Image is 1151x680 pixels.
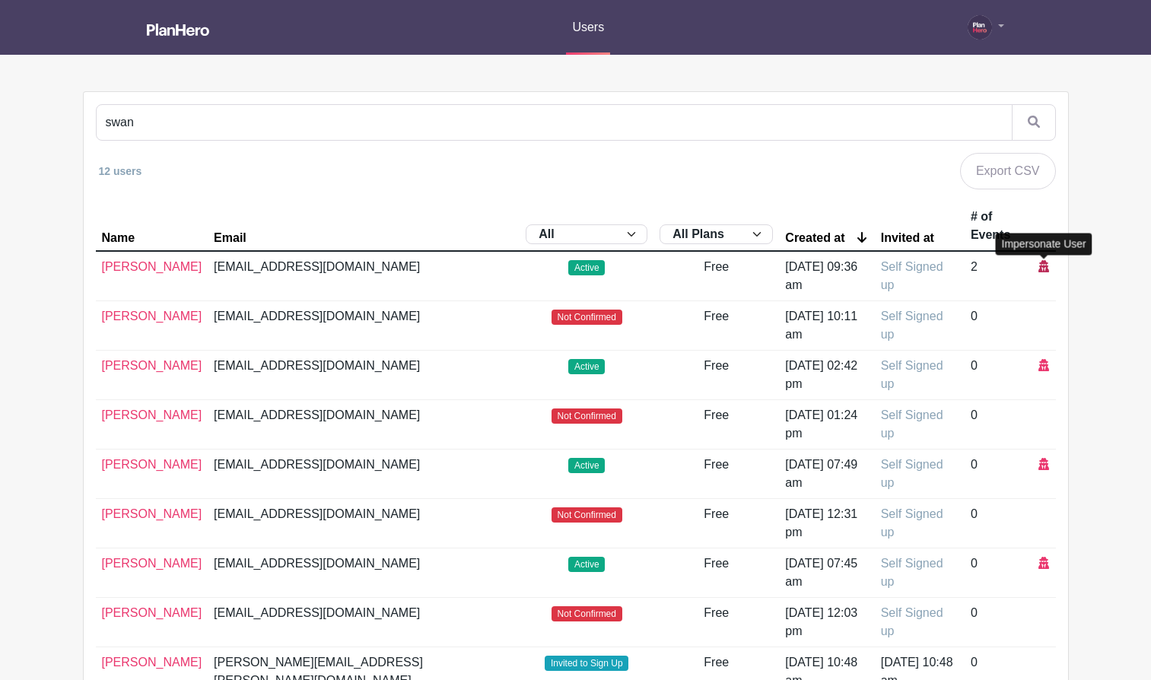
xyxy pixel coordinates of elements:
a: Invited at [881,232,959,244]
input: Search by name or email... [96,104,1013,141]
td: [DATE] 02:42 pm [779,351,874,400]
td: 0 [965,598,1033,647]
span: Not Confirmed [552,507,622,523]
span: Users [572,21,604,33]
td: 0 [965,301,1033,351]
span: Self Signed up [881,260,943,291]
div: Invited at [881,232,934,244]
a: [PERSON_NAME] [102,260,202,273]
th: # of Events [965,202,1033,251]
span: Active [568,359,605,374]
div: Impersonate User [996,233,1092,255]
a: [PERSON_NAME] [102,458,202,471]
td: 0 [965,400,1033,450]
span: Self Signed up [881,507,943,539]
td: [DATE] 12:03 pm [779,598,874,647]
td: [EMAIL_ADDRESS][DOMAIN_NAME] [208,301,520,351]
a: [PERSON_NAME] [102,359,202,372]
td: Free [653,598,779,647]
td: Free [653,351,779,400]
td: [EMAIL_ADDRESS][DOMAIN_NAME] [208,251,520,301]
td: [EMAIL_ADDRESS][DOMAIN_NAME] [208,548,520,598]
span: Not Confirmed [552,408,622,424]
span: Self Signed up [881,359,943,390]
td: 0 [965,499,1033,548]
td: [DATE] 07:49 am [779,450,874,499]
small: 12 users [99,165,142,177]
td: [EMAIL_ADDRESS][DOMAIN_NAME] [208,400,520,450]
a: Name [102,232,202,244]
div: Email [214,232,246,244]
div: Created at [785,232,844,244]
td: [DATE] 07:45 am [779,548,874,598]
td: [EMAIL_ADDRESS][DOMAIN_NAME] [208,351,520,400]
a: Created at [785,231,868,244]
td: 2 [965,251,1033,301]
a: Export CSV [960,153,1056,189]
a: Email [214,232,513,244]
span: Active [568,557,605,572]
td: 0 [965,450,1033,499]
td: [DATE] 01:24 pm [779,400,874,450]
td: Free [653,301,779,351]
td: Free [653,450,779,499]
span: Active [568,458,605,473]
img: logo_white-6c42ec7e38ccf1d336a20a19083b03d10ae64f83f12c07503d8b9e83406b4c7d.svg [147,24,209,36]
td: [EMAIL_ADDRESS][DOMAIN_NAME] [208,499,520,548]
a: [PERSON_NAME] [102,310,202,323]
td: Free [653,400,779,450]
img: PH-Logo-Circle-Centered-Purple.jpg [968,15,992,40]
span: Self Signed up [881,458,943,489]
span: Active [568,260,605,275]
td: Free [653,499,779,548]
span: Self Signed up [881,606,943,637]
span: Not Confirmed [552,606,622,621]
div: Name [102,232,135,244]
td: 0 [965,548,1033,598]
span: Not Confirmed [552,310,622,325]
td: [DATE] 10:11 am [779,301,874,351]
td: [DATE] 12:31 pm [779,499,874,548]
span: Self Signed up [881,557,943,588]
a: [PERSON_NAME] [102,606,202,619]
a: [PERSON_NAME] [102,507,202,520]
td: [EMAIL_ADDRESS][DOMAIN_NAME] [208,450,520,499]
a: [PERSON_NAME] [102,557,202,570]
td: [EMAIL_ADDRESS][DOMAIN_NAME] [208,598,520,647]
td: [DATE] 09:36 am [779,251,874,301]
a: [PERSON_NAME] [102,408,202,421]
td: Free [653,251,779,301]
td: Free [653,548,779,598]
span: Self Signed up [881,310,943,341]
span: Self Signed up [881,408,943,440]
td: 0 [965,351,1033,400]
a: [PERSON_NAME] [102,656,202,669]
span: Invited to Sign Up [545,656,628,671]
